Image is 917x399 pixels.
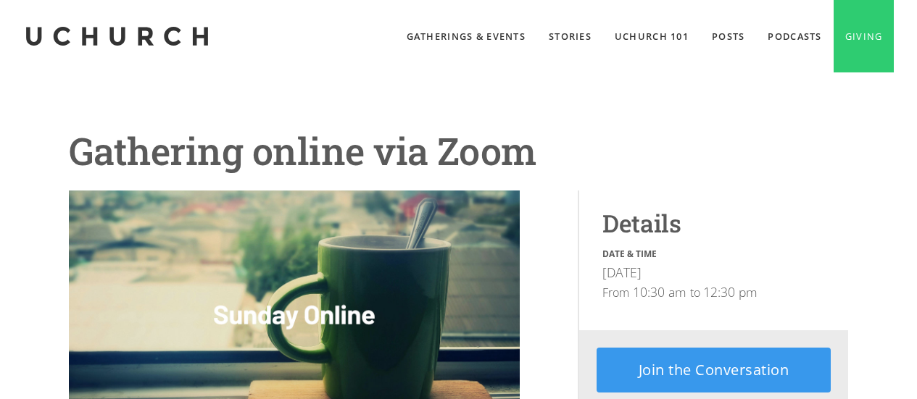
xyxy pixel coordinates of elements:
p: 12:30 pm [703,283,761,301]
div: to [690,285,704,301]
h2: Details [602,208,825,238]
div: Date & Time [602,250,825,259]
p: [DATE] [602,264,642,281]
p: 10:30 am [633,283,690,301]
div: From [602,285,633,301]
a: Join the Conversation [597,348,831,392]
h1: Gathering online via Zoom [69,130,848,172]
